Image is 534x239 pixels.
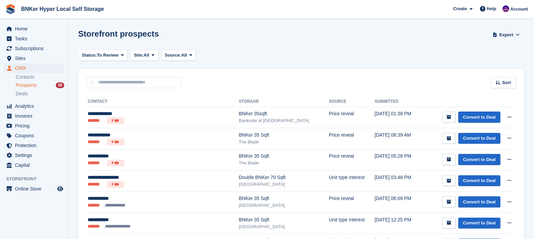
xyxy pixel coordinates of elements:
a: menu [3,63,64,73]
td: Price reveal [329,128,375,149]
a: menu [3,141,64,150]
img: stora-icon-8386f47178a22dfd0bd8f6a31ec36ba5ce8667c1dd55bd0f319d3a0aa187defe.svg [5,4,16,14]
td: Unit type interest [329,171,375,192]
td: [DATE] 08:39 AM [375,128,421,149]
th: Contact [86,96,239,107]
span: Invoices [15,111,56,121]
span: To Review [97,52,118,59]
div: Double BNKer 70 Sqft [239,174,329,181]
a: menu [3,44,64,53]
span: Sort [502,79,511,86]
a: menu [3,34,64,43]
div: BNKer 35 Sqft [239,195,329,202]
span: Site: [134,52,143,59]
div: [GEOGRAPHIC_DATA] [239,202,329,209]
a: menu [3,121,64,131]
a: Contacts [16,74,64,80]
a: Convert to Deal [458,112,500,123]
div: [GEOGRAPHIC_DATA] [239,223,329,230]
a: Preview store [56,185,64,193]
td: Price reveal [329,149,375,170]
th: Submitted [375,96,421,107]
span: Account [510,6,528,13]
span: Export [499,32,513,38]
span: Status: [82,52,97,59]
a: menu [3,54,64,63]
h1: Storefront prospects [78,29,159,38]
div: 39 [56,82,64,88]
a: menu [3,101,64,111]
a: Deals [16,90,64,97]
a: menu [3,24,64,34]
a: Convert to Deal [458,196,500,207]
div: BNKer 35 Sqft [239,216,329,223]
button: Status: To Review [78,50,127,61]
a: menu [3,184,64,194]
span: Protection [15,141,56,150]
div: [GEOGRAPHIC_DATA] [239,181,329,188]
span: Source: [165,52,181,59]
div: The Blade [239,139,329,145]
a: Convert to Deal [458,175,500,186]
a: Convert to Deal [458,154,500,165]
td: Price reveal [329,192,375,213]
img: David Fricker [502,5,509,12]
th: Storage [239,96,329,107]
span: Analytics [15,101,56,111]
span: Subscriptions [15,44,56,53]
div: The Blade [239,160,329,166]
td: [DATE] 01:38 PM [375,107,421,128]
span: Coupons [15,131,56,140]
a: BNKer Hyper Local Self Storage [18,3,107,15]
td: [DATE] 05:28 PM [375,149,421,170]
span: Storefront [6,176,68,182]
span: Prospects [16,82,37,88]
span: All [143,52,149,59]
span: All [181,52,187,59]
button: Site: All [130,50,158,61]
div: BNKer 35 Sqft [239,132,329,139]
a: Convert to Deal [458,133,500,144]
span: Sites [15,54,56,63]
span: Capital [15,160,56,170]
a: Convert to Deal [458,218,500,229]
span: Pricing [15,121,56,131]
span: Deals [16,91,28,97]
span: Online Store [15,184,56,194]
a: menu [3,111,64,121]
a: menu [3,160,64,170]
a: menu [3,131,64,140]
div: BNKer 35 Sqft [239,153,329,160]
td: [DATE] 12:25 PM [375,213,421,234]
button: Export [491,29,521,40]
th: Source [329,96,375,107]
span: CRM [15,63,56,73]
a: menu [3,151,64,160]
td: [DATE] 03:48 PM [375,171,421,192]
span: Help [487,5,496,12]
a: Prospects 39 [16,82,64,89]
span: Home [15,24,56,34]
td: Price reveal [329,107,375,128]
div: BNKer 35sqft [239,110,329,117]
td: Unit type interest [329,213,375,234]
span: Tasks [15,34,56,43]
td: [DATE] 06:09 PM [375,192,421,213]
span: Create [453,5,467,12]
div: Bankside at [GEOGRAPHIC_DATA] [239,117,329,124]
span: Settings [15,151,56,160]
button: Source: All [161,50,196,61]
